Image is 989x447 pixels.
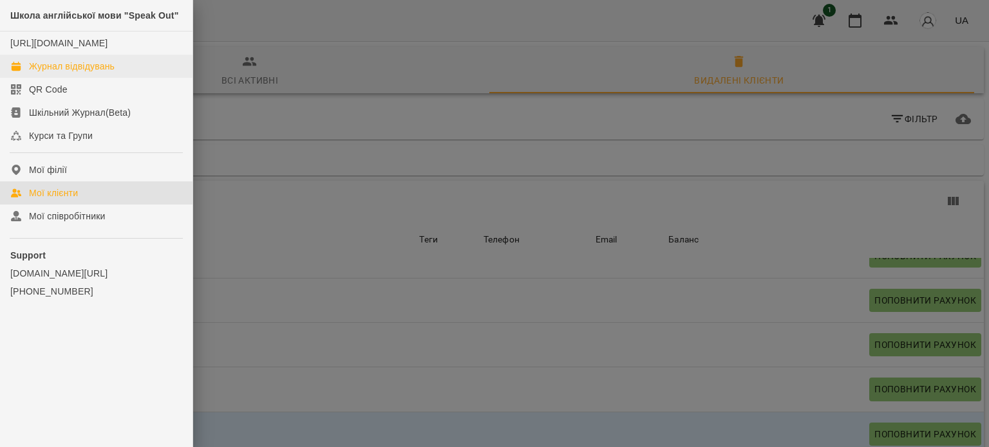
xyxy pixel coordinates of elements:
div: Журнал відвідувань [29,60,115,73]
div: Мої співробітники [29,210,106,223]
a: [DOMAIN_NAME][URL] [10,267,182,280]
a: [PHONE_NUMBER] [10,285,182,298]
div: Мої філії [29,163,67,176]
div: Курси та Групи [29,129,93,142]
div: QR Code [29,83,68,96]
div: Мої клієнти [29,187,78,199]
a: [URL][DOMAIN_NAME] [10,38,108,48]
div: Шкільний Журнал(Beta) [29,106,131,119]
span: Школа англійської мови "Speak Out" [10,10,179,21]
p: Support [10,249,182,262]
